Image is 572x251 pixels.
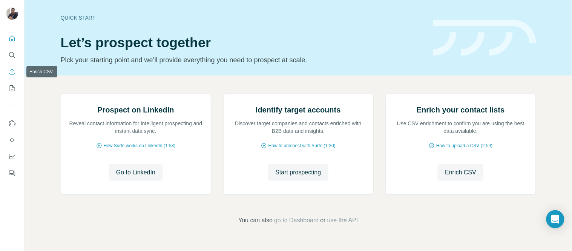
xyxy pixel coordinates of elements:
h2: Enrich your contact lists [417,105,505,115]
button: Use Surfe on LinkedIn [6,117,18,130]
p: Pick your starting point and we’ll provide everything you need to prospect at scale. [61,55,424,65]
span: You can also [238,216,273,225]
span: Go to LinkedIn [116,168,155,177]
p: Use CSV enrichment to confirm you are using the best data available. [394,120,528,135]
h2: Prospect on LinkedIn [97,105,174,115]
img: banner [433,20,536,56]
img: Avatar [6,8,18,20]
h1: Let’s prospect together [61,35,424,50]
span: How to upload a CSV (2:59) [436,142,492,149]
span: How to prospect with Surfe (1:30) [268,142,336,149]
p: Discover target companies and contacts enriched with B2B data and insights. [231,120,366,135]
button: Go to LinkedIn [109,164,163,181]
button: use the API [327,216,358,225]
div: Open Intercom Messenger [546,210,564,228]
span: or [321,216,326,225]
span: How Surfe works on LinkedIn (1:58) [104,142,176,149]
button: Start prospecting [268,164,329,181]
button: Dashboard [6,150,18,163]
div: Quick start [61,14,424,22]
button: Use Surfe API [6,133,18,147]
span: Start prospecting [276,168,321,177]
button: Quick start [6,32,18,45]
button: go to Dashboard [274,216,319,225]
button: Search [6,48,18,62]
button: My lists [6,82,18,95]
button: Enrich CSV [6,65,18,79]
span: Enrich CSV [445,168,477,177]
h2: Identify target accounts [256,105,341,115]
button: Enrich CSV [438,164,484,181]
p: Reveal contact information for intelligent prospecting and instant data sync. [69,120,203,135]
button: Feedback [6,166,18,180]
